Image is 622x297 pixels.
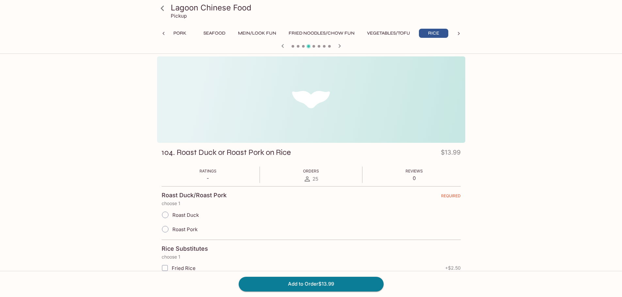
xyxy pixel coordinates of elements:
[165,29,195,38] button: Pork
[162,201,461,206] p: choose 1
[445,265,461,271] span: + $2.50
[162,245,208,252] h4: Rice Substitutes
[419,29,448,38] button: Rice
[172,212,199,218] span: Roast Duck
[441,193,461,201] span: REQUIRED
[285,29,358,38] button: Fried Noodles/Chow Fun
[162,147,291,157] h3: 104. Roast Duck or Roast Pork on Rice
[199,169,216,173] span: Ratings
[303,169,319,173] span: Orders
[406,169,423,173] span: Reviews
[171,13,187,19] p: Pickup
[441,147,461,160] h4: $13.99
[312,176,318,182] span: 25
[162,192,227,199] h4: Roast Duck/Roast Pork
[234,29,280,38] button: Mein/Look Fun
[406,175,423,181] p: 0
[199,175,216,181] p: -
[162,254,461,260] p: choose 1
[239,277,384,291] button: Add to Order$13.99
[363,29,414,38] button: Vegetables/Tofu
[157,56,465,143] div: 104. Roast Duck or Roast Pork on Rice
[171,3,463,13] h3: Lagoon Chinese Food
[200,29,229,38] button: Seafood
[172,226,198,232] span: Roast Pork
[172,265,196,271] span: Fried Rice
